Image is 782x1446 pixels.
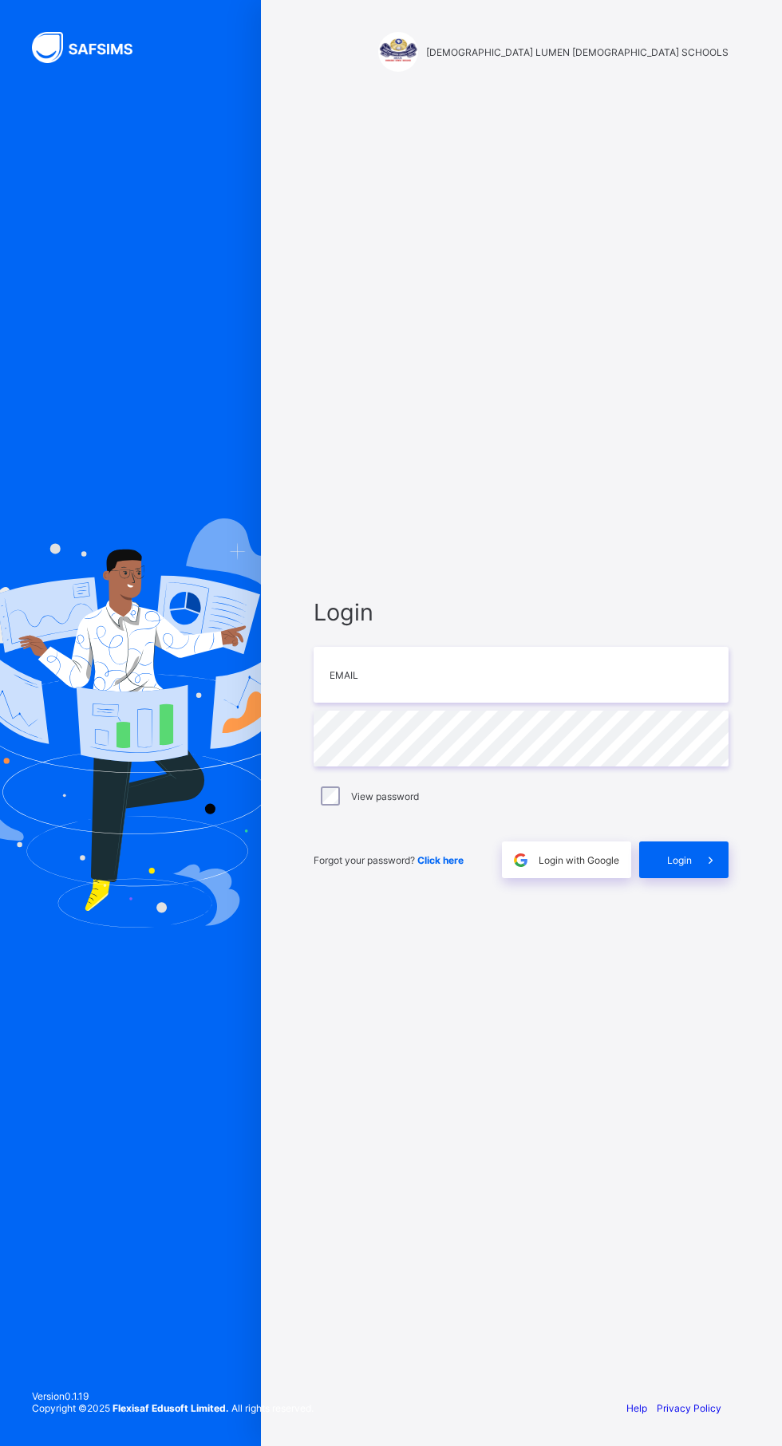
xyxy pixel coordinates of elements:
span: Login with Google [539,854,619,866]
strong: Flexisaf Edusoft Limited. [113,1402,229,1414]
a: Click here [417,854,464,866]
span: Forgot your password? [314,854,464,866]
a: Help [626,1402,647,1414]
span: Login [667,854,692,866]
label: View password [351,790,419,802]
img: SAFSIMS Logo [32,32,152,63]
img: google.396cfc9801f0270233282035f929180a.svg [511,851,530,869]
span: [DEMOGRAPHIC_DATA] LUMEN [DEMOGRAPHIC_DATA] SCHOOLS [426,46,729,58]
a: Privacy Policy [657,1402,721,1414]
span: Copyright © 2025 All rights reserved. [32,1402,314,1414]
span: Version 0.1.19 [32,1390,314,1402]
span: Login [314,598,729,626]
